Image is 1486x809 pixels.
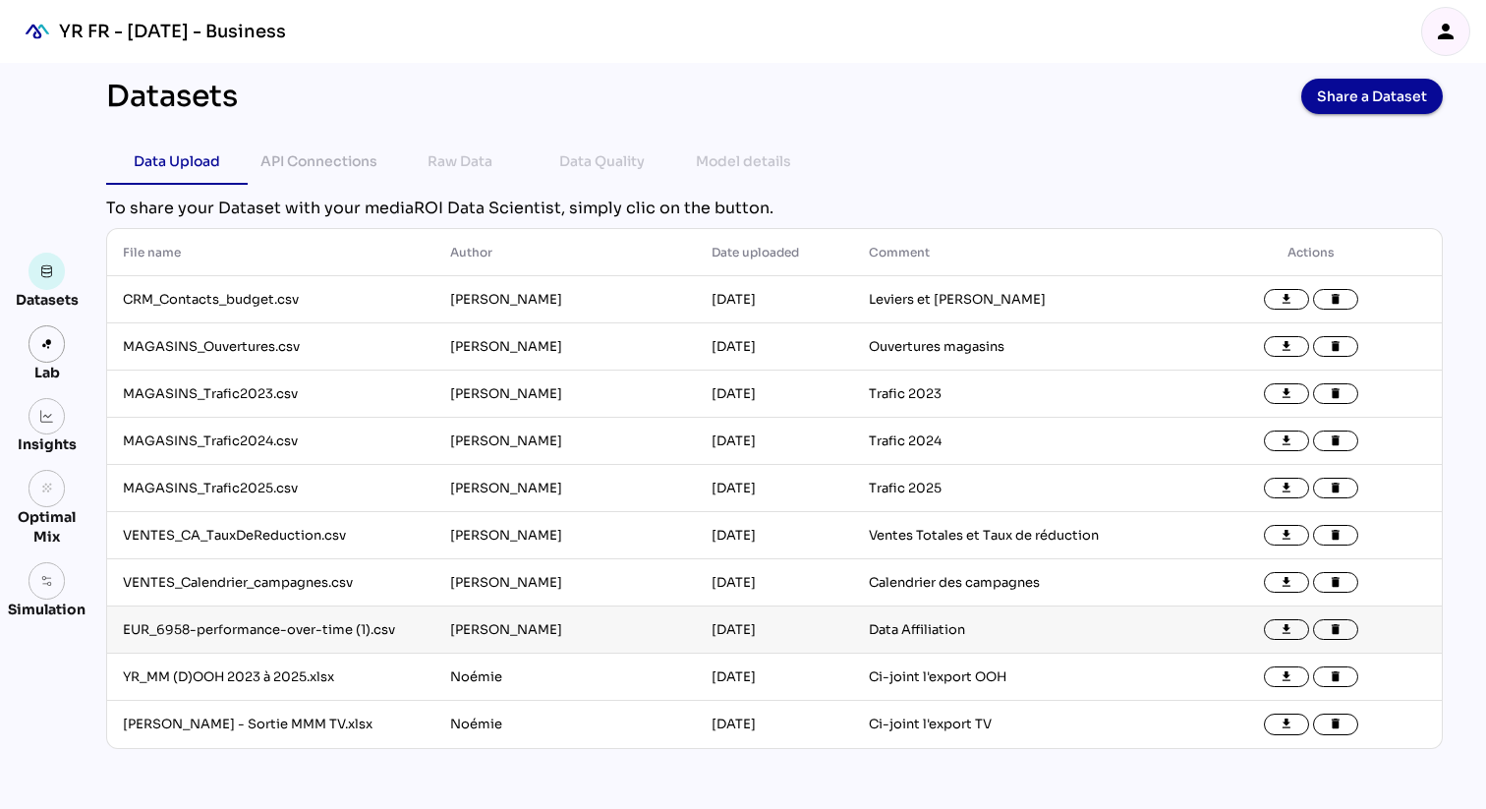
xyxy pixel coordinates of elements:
td: [DATE] [696,418,853,465]
div: mediaROI [16,10,59,53]
i: delete [1329,670,1343,684]
th: Comment [853,229,1180,276]
img: graph.svg [40,410,54,424]
td: Trafic 2025 [853,465,1180,512]
div: To share your Dataset with your mediaROI Data Scientist, simply clic on the button. [106,197,1443,220]
i: delete [1329,340,1343,354]
td: [DATE] [696,465,853,512]
i: file_download [1280,529,1293,543]
td: Ventes Totales et Taux de réduction [853,512,1180,559]
i: file_download [1280,623,1293,637]
i: file_download [1280,670,1293,684]
th: Date uploaded [696,229,853,276]
img: settings.svg [40,574,54,588]
img: lab.svg [40,337,54,351]
i: person [1434,20,1457,43]
i: file_download [1280,718,1293,731]
td: Ci-joint l'export TV [853,701,1180,748]
td: YR_MM (D)OOH 2023 à 2025.xlsx [107,654,434,701]
i: delete [1329,576,1343,590]
div: API Connections [260,149,377,173]
td: [PERSON_NAME] [434,371,696,418]
div: Datasets [106,79,238,114]
td: Leviers et [PERSON_NAME] [853,276,1180,323]
td: Ci-joint l'export OOH [853,654,1180,701]
td: [PERSON_NAME] [434,276,696,323]
td: [DATE] [696,654,853,701]
td: Ouvertures magasins [853,323,1180,371]
td: [DATE] [696,371,853,418]
i: delete [1329,529,1343,543]
div: Optimal Mix [8,507,86,547]
td: [PERSON_NAME] [434,512,696,559]
td: [DATE] [696,512,853,559]
td: Noémie [434,654,696,701]
div: Lab [26,363,69,382]
i: file_download [1280,576,1293,590]
i: file_download [1280,340,1293,354]
th: Actions [1180,229,1442,276]
td: Data Affiliation [853,607,1180,654]
div: Simulation [8,600,86,619]
span: Share a Dataset [1317,83,1427,110]
th: File name [107,229,434,276]
td: [DATE] [696,323,853,371]
button: Share a Dataset [1301,79,1443,114]
td: MAGASINS_Trafic2023.csv [107,371,434,418]
div: Insights [18,434,77,454]
td: MAGASINS_Trafic2025.csv [107,465,434,512]
td: [PERSON_NAME] [434,323,696,371]
div: Data Quality [559,149,645,173]
i: file_download [1280,387,1293,401]
i: delete [1329,482,1343,495]
td: VENTES_CA_TauxDeReduction.csv [107,512,434,559]
td: EUR_6958-performance-over-time (1).csv [107,607,434,654]
td: [DATE] [696,701,853,748]
td: [PERSON_NAME] - Sortie MMM TV.xlsx [107,701,434,748]
td: [DATE] [696,559,853,607]
i: delete [1329,434,1343,448]
i: file_download [1280,293,1293,307]
div: Data Upload [134,149,220,173]
td: MAGASINS_Ouvertures.csv [107,323,434,371]
div: Raw Data [428,149,492,173]
td: [PERSON_NAME] [434,607,696,654]
td: Calendrier des campagnes [853,559,1180,607]
i: grain [40,482,54,495]
td: MAGASINS_Trafic2024.csv [107,418,434,465]
td: VENTES_Calendrier_campagnes.csv [107,559,434,607]
td: Trafic 2024 [853,418,1180,465]
td: [DATE] [696,276,853,323]
i: delete [1329,387,1343,401]
th: Author [434,229,696,276]
div: YR FR - [DATE] - Business [59,20,286,43]
td: Trafic 2023 [853,371,1180,418]
td: [PERSON_NAME] [434,418,696,465]
i: file_download [1280,434,1293,448]
img: data.svg [40,264,54,278]
td: CRM_Contacts_budget.csv [107,276,434,323]
td: [PERSON_NAME] [434,559,696,607]
i: delete [1329,293,1343,307]
i: file_download [1280,482,1293,495]
td: [DATE] [696,607,853,654]
i: delete [1329,718,1343,731]
i: delete [1329,623,1343,637]
div: Model details [696,149,791,173]
td: Noémie [434,701,696,748]
td: [PERSON_NAME] [434,465,696,512]
div: Datasets [16,290,79,310]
